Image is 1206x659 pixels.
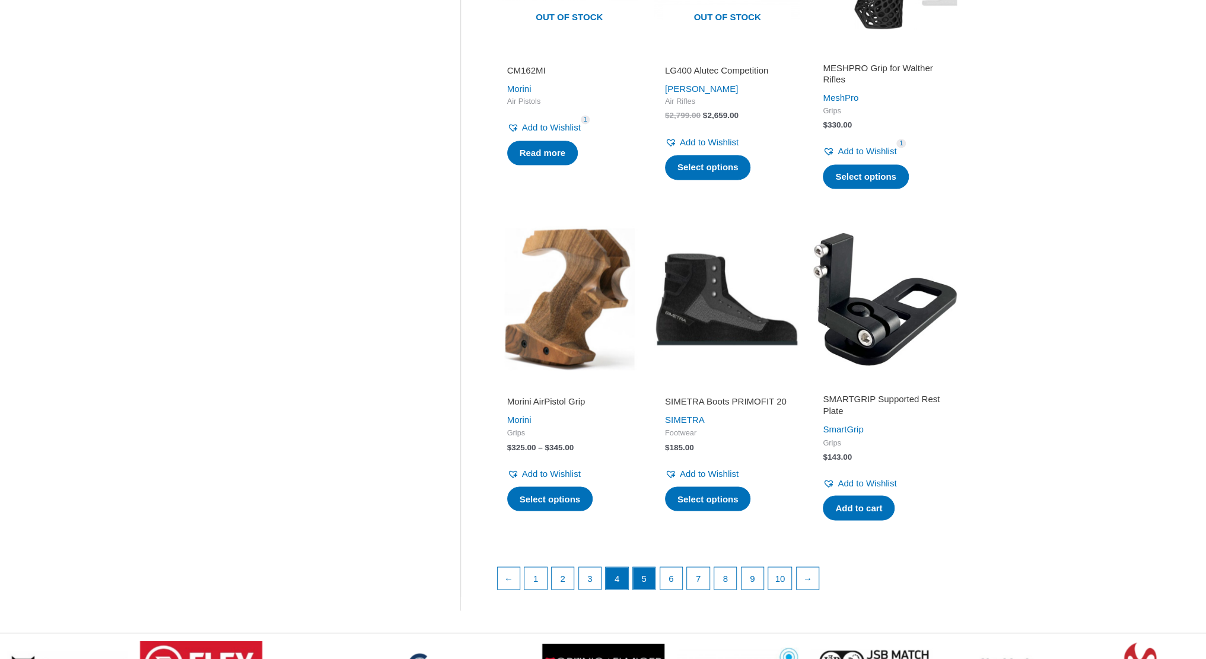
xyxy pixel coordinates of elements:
a: Page 2 [552,567,574,590]
a: → [797,567,819,590]
bdi: 330.00 [823,120,852,129]
a: CM162MI [507,65,632,81]
a: LG400 Alutec Competition [665,65,790,81]
span: Air Pistols [507,97,632,107]
iframe: Customer reviews powered by Trustpilot [665,48,790,62]
span: 1 [896,139,906,148]
a: Page 9 [742,567,764,590]
span: Add to Wishlist [680,137,739,147]
nav: Product Pagination [497,566,959,596]
a: SMARTGRIP Supported Rest Plate [823,393,947,421]
a: SmartGrip [823,424,863,434]
a: MESHPRO Grip for Walther Rifles [823,62,947,90]
a: Page 7 [687,567,709,590]
a: Page 5 [633,567,655,590]
a: Page 6 [660,567,683,590]
a: Add to Wishlist [665,465,739,482]
span: $ [665,111,670,120]
a: SIMETRA [665,415,705,425]
span: Add to Wishlist [522,468,581,478]
a: Add to Wishlist [823,143,896,160]
h2: Morini AirPistol Grip [507,396,632,408]
span: $ [507,442,512,451]
h2: MESHPRO Grip for Walther Rifles [823,62,947,85]
iframe: Customer reviews powered by Trustpilot [665,379,790,393]
a: Select options for “Morini AirPistol Grip” [507,486,593,511]
h2: CM162MI [507,65,632,77]
bdi: 325.00 [507,442,536,451]
h2: SIMETRA Boots PRIMOFIT 20 [665,396,790,408]
a: SIMETRA Boots PRIMOFIT 20 [665,396,790,412]
span: $ [545,442,549,451]
span: $ [703,111,708,120]
span: Add to Wishlist [838,146,896,156]
bdi: 143.00 [823,452,852,461]
h2: LG400 Alutec Competition [665,65,790,77]
span: Out of stock [663,5,791,32]
a: Page 3 [579,567,602,590]
img: Morini AirPistol Grip [497,226,642,372]
a: Add to Wishlist [823,475,896,491]
bdi: 2,659.00 [703,111,739,120]
a: [PERSON_NAME] [665,84,738,94]
span: $ [665,442,670,451]
iframe: Customer reviews powered by Trustpilot [507,379,632,393]
a: Add to cart: “SMARTGRIP Supported Rest Plate” [823,495,895,520]
a: ← [498,567,520,590]
span: Page 4 [606,567,628,590]
a: Page 8 [714,567,737,590]
span: – [538,442,543,451]
a: Page 10 [768,567,791,590]
img: SMARTGRIP Supported Rest Plate [812,226,958,372]
span: $ [823,452,828,461]
h2: SMARTGRIP Supported Rest Plate [823,393,947,416]
a: Select options for “CM162MI” [507,141,578,165]
a: Morini [507,415,532,425]
span: Add to Wishlist [838,477,896,488]
a: MeshPro [823,93,858,103]
span: Grips [823,106,947,116]
iframe: Customer reviews powered by Trustpilot [507,48,632,62]
span: 1 [581,115,590,124]
img: SIMETRA Boots PRIMOFIT 20 [654,226,800,372]
a: Add to Wishlist [665,134,739,151]
a: Morini [507,84,532,94]
a: Select options for “MESHPRO Grip for Walther Rifles” [823,164,909,189]
bdi: 345.00 [545,442,574,451]
span: Air Rifles [665,97,790,107]
a: Add to Wishlist [507,119,581,136]
iframe: Customer reviews powered by Trustpilot [823,48,947,62]
a: Add to Wishlist [507,465,581,482]
a: Morini AirPistol Grip [507,396,632,412]
span: Add to Wishlist [522,122,581,132]
span: Footwear [665,428,790,438]
a: Select options for “SIMETRA Boots PRIMOFIT 20” [665,486,751,511]
bdi: 2,799.00 [665,111,701,120]
iframe: Customer reviews powered by Trustpilot [823,379,947,393]
span: Add to Wishlist [680,468,739,478]
span: Out of stock [505,5,634,32]
span: Grips [507,428,632,438]
span: $ [823,120,828,129]
bdi: 185.00 [665,442,694,451]
span: Grips [823,438,947,448]
a: Page 1 [524,567,547,590]
a: Select options for “LG400 Alutec Competition” [665,155,751,180]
